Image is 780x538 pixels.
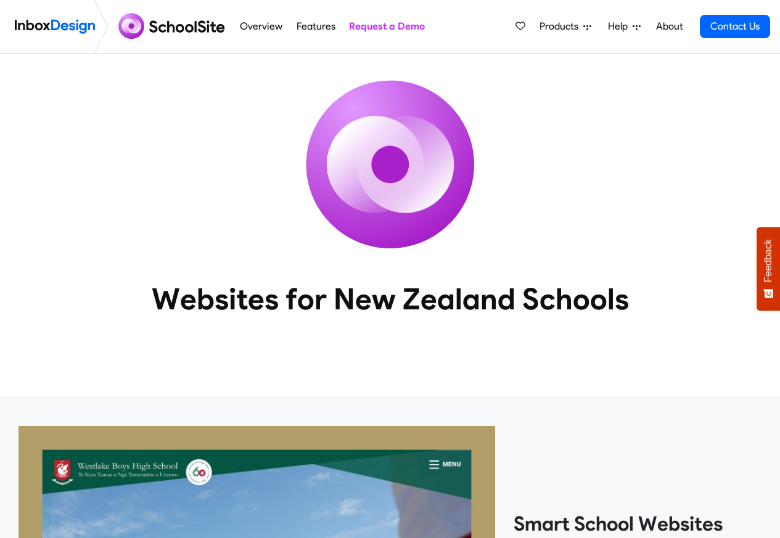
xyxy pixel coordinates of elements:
[345,14,428,39] a: Request a Demo
[700,15,770,38] a: Contact Us
[113,12,233,41] img: schoolsite logo
[97,280,683,317] heading: Websites for New Zealand Schools
[763,239,774,282] span: Feedback
[237,14,286,39] a: Overview
[279,54,501,275] img: icon_schoolsite.svg
[293,14,339,39] a: Features
[514,512,762,536] heading: Smart School Websites
[652,14,686,39] a: About
[540,19,583,34] span: Products
[535,14,596,39] a: Products
[757,227,780,311] button: Feedback - Show survey
[608,19,633,34] span: Help
[603,14,646,39] a: Help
